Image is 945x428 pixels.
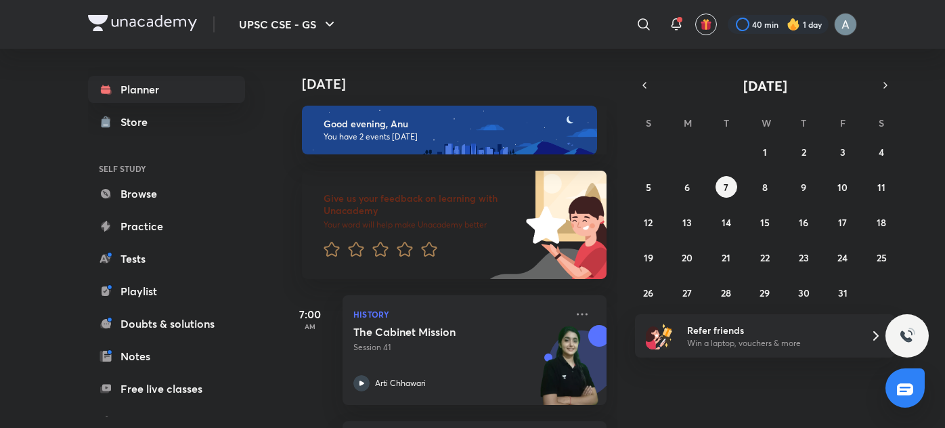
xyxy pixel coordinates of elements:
a: Tests [88,245,245,272]
button: October 9, 2025 [793,176,814,198]
img: unacademy [532,325,607,419]
abbr: October 30, 2025 [798,286,810,299]
h4: [DATE] [302,76,620,92]
abbr: October 31, 2025 [838,286,848,299]
button: October 13, 2025 [676,211,698,233]
abbr: October 9, 2025 [801,181,806,194]
abbr: October 16, 2025 [799,216,808,229]
abbr: Saturday [879,116,884,129]
button: October 27, 2025 [676,282,698,303]
img: evening [302,106,597,154]
button: October 5, 2025 [638,176,659,198]
p: Session 41 [353,341,566,354]
img: Anu Singh [834,13,857,36]
abbr: October 28, 2025 [721,286,731,299]
a: Store [88,108,245,135]
button: October 6, 2025 [676,176,698,198]
abbr: October 10, 2025 [837,181,848,194]
img: avatar [700,18,712,30]
abbr: Sunday [646,116,651,129]
button: October 16, 2025 [793,211,814,233]
abbr: October 24, 2025 [837,251,848,264]
a: Practice [88,213,245,240]
span: [DATE] [743,77,787,95]
abbr: October 22, 2025 [760,251,770,264]
h6: SELF STUDY [88,157,245,180]
abbr: October 8, 2025 [762,181,768,194]
h5: The Cabinet Mission [353,325,522,339]
abbr: October 7, 2025 [724,181,728,194]
abbr: October 11, 2025 [877,181,885,194]
button: October 14, 2025 [716,211,737,233]
div: Store [120,114,156,130]
abbr: October 15, 2025 [760,216,770,229]
button: [DATE] [654,76,876,95]
h6: Good evening, Anu [324,118,585,130]
a: Free live classes [88,375,245,402]
h6: Refer friends [687,323,854,337]
h5: 7:00 [283,306,337,322]
button: October 20, 2025 [676,247,698,268]
p: AM [283,322,337,330]
button: October 12, 2025 [638,211,659,233]
button: UPSC CSE - GS [231,11,346,38]
p: Win a laptop, vouchers & more [687,337,854,349]
button: October 23, 2025 [793,247,814,268]
abbr: Monday [684,116,692,129]
p: Your word will help make Unacademy better [324,219,521,230]
abbr: Friday [840,116,845,129]
a: Notes [88,343,245,370]
abbr: Tuesday [724,116,729,129]
abbr: October 18, 2025 [877,216,886,229]
button: October 17, 2025 [832,211,854,233]
abbr: October 2, 2025 [801,146,806,158]
img: feedback_image [480,171,607,279]
abbr: Wednesday [762,116,771,129]
button: October 18, 2025 [871,211,892,233]
abbr: October 4, 2025 [879,146,884,158]
button: October 15, 2025 [754,211,776,233]
button: October 4, 2025 [871,141,892,163]
img: streak [787,18,800,31]
abbr: October 5, 2025 [646,181,651,194]
abbr: October 25, 2025 [877,251,887,264]
button: October 26, 2025 [638,282,659,303]
a: Planner [88,76,245,103]
p: You have 2 events [DATE] [324,131,585,142]
abbr: October 12, 2025 [644,216,653,229]
abbr: October 26, 2025 [643,286,653,299]
button: October 24, 2025 [832,247,854,268]
button: October 30, 2025 [793,282,814,303]
button: October 8, 2025 [754,176,776,198]
p: History [353,306,566,322]
button: October 11, 2025 [871,176,892,198]
img: Company Logo [88,15,197,31]
abbr: October 23, 2025 [799,251,809,264]
abbr: October 19, 2025 [644,251,653,264]
a: Playlist [88,278,245,305]
a: Company Logo [88,15,197,35]
abbr: October 14, 2025 [722,216,731,229]
abbr: October 6, 2025 [684,181,690,194]
abbr: October 3, 2025 [840,146,845,158]
button: October 3, 2025 [832,141,854,163]
abbr: October 27, 2025 [682,286,692,299]
abbr: Thursday [801,116,806,129]
button: October 1, 2025 [754,141,776,163]
abbr: October 1, 2025 [763,146,767,158]
button: October 2, 2025 [793,141,814,163]
abbr: October 29, 2025 [760,286,770,299]
button: October 31, 2025 [832,282,854,303]
button: October 10, 2025 [832,176,854,198]
button: October 21, 2025 [716,247,737,268]
img: referral [646,322,673,349]
abbr: October 21, 2025 [722,251,730,264]
button: October 22, 2025 [754,247,776,268]
abbr: October 17, 2025 [838,216,847,229]
button: avatar [695,14,717,35]
a: Doubts & solutions [88,310,245,337]
button: October 28, 2025 [716,282,737,303]
button: October 7, 2025 [716,176,737,198]
p: Arti Chhawari [375,377,426,389]
a: Browse [88,180,245,207]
